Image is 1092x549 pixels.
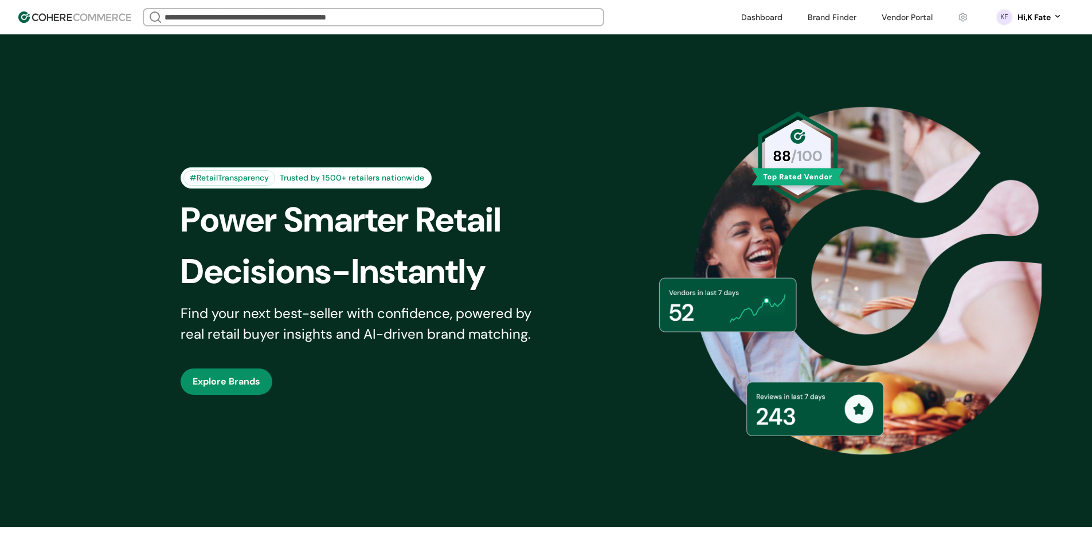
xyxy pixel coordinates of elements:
button: Hi,K Fate [1017,11,1062,23]
svg: 0 percent [996,9,1013,26]
div: Hi, K Fate [1017,11,1051,23]
div: Find your next best-seller with confidence, powered by real retail buyer insights and AI-driven b... [181,303,546,344]
img: Cohere Logo [18,11,131,23]
div: Trusted by 1500+ retailers nationwide [275,172,429,184]
div: #RetailTransparency [183,170,275,186]
button: Explore Brands [181,368,272,395]
div: Decisions-Instantly [181,246,566,297]
div: Power Smarter Retail [181,194,566,246]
